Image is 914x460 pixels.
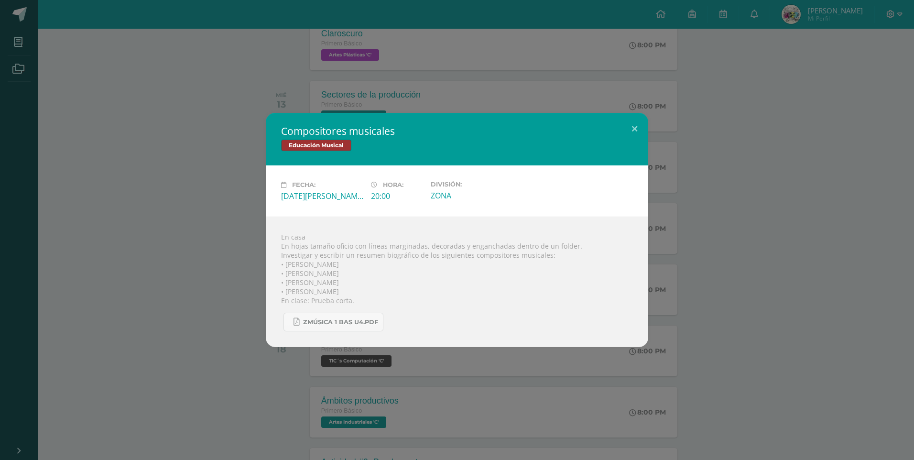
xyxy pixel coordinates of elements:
[266,217,648,347] div: En casa En hojas tamaño oficio con líneas marginadas, decoradas y enganchadas dentro de un folder...
[283,313,383,331] a: Zmúsica 1 Bas U4.pdf
[292,181,316,188] span: Fecha:
[621,113,648,145] button: Close (Esc)
[383,181,403,188] span: Hora:
[281,124,633,138] h2: Compositores musicales
[281,140,351,151] span: Educación Musical
[431,181,513,188] label: División:
[431,190,513,201] div: ZONA
[281,191,363,201] div: [DATE][PERSON_NAME]
[371,191,423,201] div: 20:00
[303,318,378,326] span: Zmúsica 1 Bas U4.pdf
